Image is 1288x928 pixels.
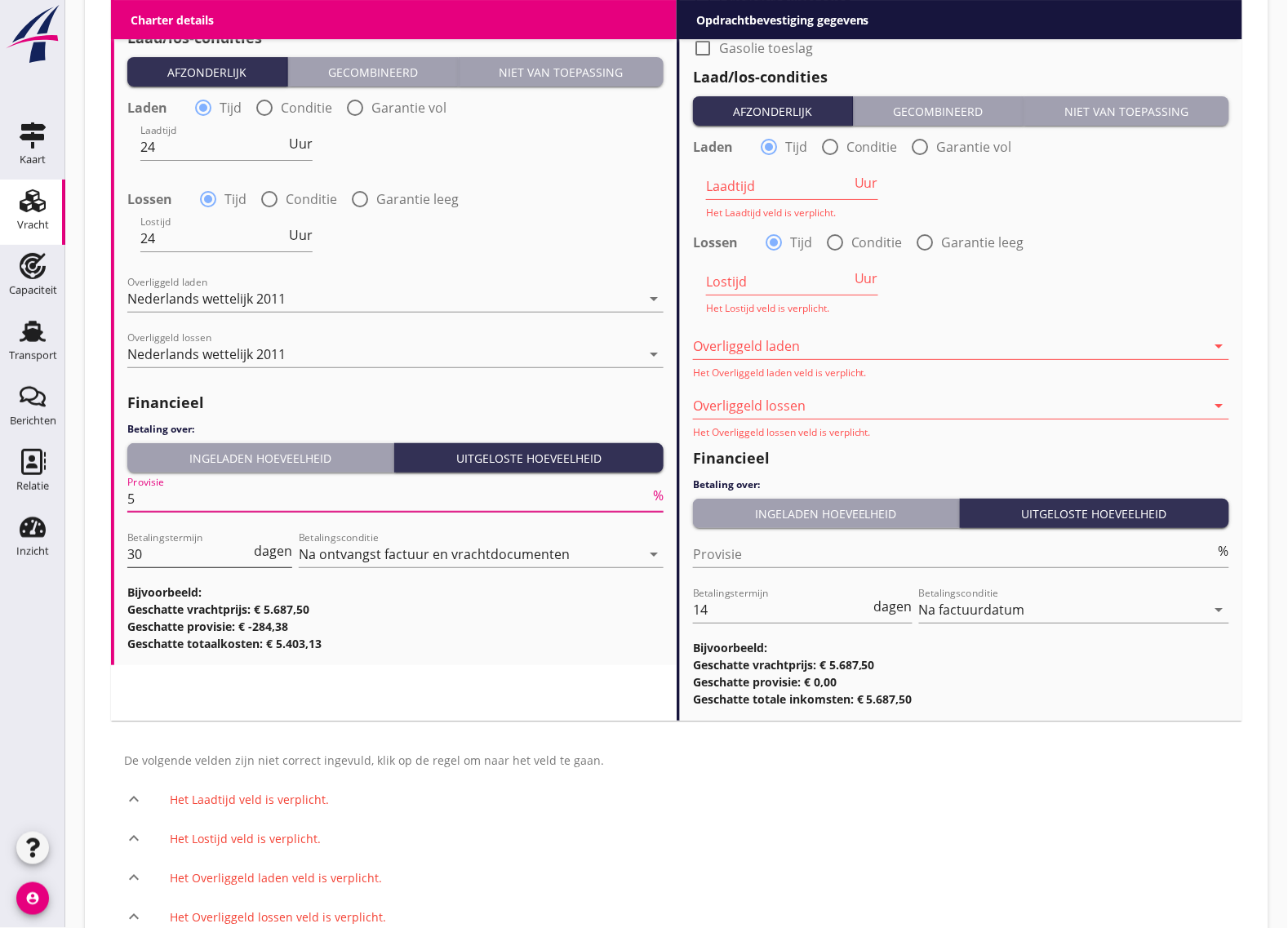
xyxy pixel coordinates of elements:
label: Tijd [224,191,246,207]
h3: Geschatte totaalkosten: € 5.403,13 [127,635,664,652]
div: Inzicht [16,546,49,557]
span: Uur [289,229,313,242]
h3: Bijvoorbeeld: [693,639,1229,656]
strong: Laden [127,100,167,116]
label: Garantie leeg [376,191,459,207]
div: dagen [871,600,913,613]
button: Niet van toepassing [459,57,664,87]
label: Tijd [785,139,807,155]
div: Na factuurdatum [919,602,1025,617]
div: % [650,489,664,502]
button: Ingeladen hoeveelheid [693,499,960,528]
div: Transport [9,350,57,361]
label: Gasolie toeslag [719,40,813,56]
img: logo-small.a267ee39.svg [3,4,62,64]
i: keyboard_arrow_up [124,907,144,926]
div: Het Lostijd veld is verplicht. [706,301,878,315]
button: Uitgeloste hoeveelheid [960,499,1229,528]
label: Conditie [846,139,898,155]
i: arrow_drop_down [644,289,664,309]
div: Het Overliggeld lossen veld is verplicht. [170,908,753,926]
h2: Laad/los-condities [693,66,1229,88]
input: Laadtijd [706,173,851,199]
h4: Betaling over: [693,477,1229,492]
button: Afzonderlijk [693,96,854,126]
i: arrow_drop_down [1210,600,1229,619]
div: Vracht [17,220,49,230]
h2: Financieel [693,447,1229,469]
span: Uur [855,176,878,189]
div: Niet van toepassing [1031,103,1223,120]
label: Conditie [281,100,332,116]
i: arrow_drop_down [1210,396,1229,415]
div: De volgende velden zijn niet correct ingevuld, klik op de regel om naar het veld te gaan. [111,740,766,779]
label: Tijd [220,100,242,116]
div: Het Overliggeld lossen veld is verplicht. [693,425,1229,439]
div: Nederlands wettelijk 2011 [127,347,286,362]
button: Uitgeloste hoeveelheid [394,443,664,473]
div: Uitgeloste hoeveelheid [401,450,657,467]
h3: Geschatte totale inkomsten: € 5.687,50 [693,690,1229,708]
div: Uitgeloste hoeveelheid [966,505,1223,522]
h2: Financieel [127,392,664,414]
div: Gecombineerd [860,103,1018,120]
label: Tijd [790,234,812,251]
div: Ingeladen hoeveelheid [134,450,387,467]
div: Relatie [16,481,49,491]
label: Garantie leeg [942,234,1024,251]
div: Na ontvangst factuur en vrachtdocumenten [299,547,570,562]
label: Gasolie toeslag [153,1,247,17]
div: Afzonderlijk [134,64,281,81]
h3: Geschatte vrachtprijs: € 5.687,50 [127,601,664,618]
div: Het Overliggeld laden veld is verplicht. [693,366,1229,380]
h3: Geschatte provisie: € 0,00 [693,673,1229,690]
input: Provisie [693,541,1215,567]
i: keyboard_arrow_up [124,789,144,809]
h2: Laad/los-condities [127,27,664,49]
h4: Betaling over: [127,422,664,437]
input: Betalingstermijn [693,597,871,623]
div: Gecombineerd [295,64,452,81]
h3: Geschatte provisie: € -284,38 [127,618,664,635]
button: Ingeladen hoeveelheid [127,443,394,473]
div: Het Overliggeld laden veld is verplicht. [170,869,753,886]
input: Lostijd [140,225,286,251]
input: Provisie [127,486,650,512]
div: Capaciteit [9,285,57,295]
div: Berichten [10,415,56,426]
h3: Geschatte vrachtprijs: € 5.687,50 [693,656,1229,673]
span: Uur [855,272,878,285]
div: Niet van toepassing [465,64,657,81]
strong: Lossen [693,234,738,251]
label: Onder voorbehoud van voorgaande reis [719,17,967,33]
i: arrow_drop_down [644,344,664,364]
i: arrow_drop_down [644,544,664,564]
div: Afzonderlijk [700,103,846,120]
input: Betalingstermijn [127,541,251,567]
i: keyboard_arrow_up [124,828,144,848]
div: Het Lostijd veld is verplicht. [170,830,753,847]
label: Garantie vol [937,139,1012,155]
button: Niet van toepassing [1024,96,1229,126]
div: Het Laadtijd veld is verplicht. [706,206,878,220]
strong: Laden [693,139,733,155]
div: dagen [251,544,292,557]
strong: Lossen [127,191,172,207]
div: Het Laadtijd veld is verplicht. [170,791,753,808]
label: Conditie [286,191,337,207]
i: account_circle [16,882,49,915]
span: Uur [289,137,313,150]
div: % [1215,544,1229,557]
button: Gecombineerd [854,96,1025,126]
input: Laadtijd [140,134,286,160]
button: Gecombineerd [288,57,460,87]
input: Lostijd [706,269,851,295]
div: Nederlands wettelijk 2011 [127,291,286,306]
div: Kaart [20,154,46,165]
label: Garantie vol [371,100,446,116]
button: Afzonderlijk [127,57,288,87]
i: arrow_drop_down [1210,336,1229,356]
i: keyboard_arrow_up [124,868,144,887]
h3: Bijvoorbeeld: [127,584,664,601]
div: Ingeladen hoeveelheid [700,505,953,522]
